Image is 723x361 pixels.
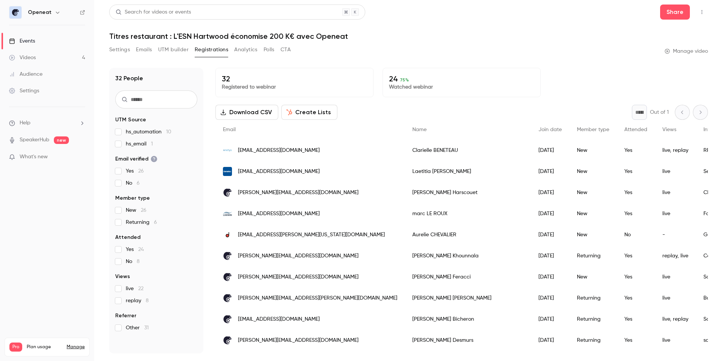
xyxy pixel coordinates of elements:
div: Settings [9,87,39,95]
span: [PERSON_NAME][EMAIL_ADDRESS][DOMAIN_NAME] [238,337,358,344]
div: [DATE] [531,224,569,245]
div: Returning [569,330,617,351]
button: Create Lists [281,105,337,120]
span: 24 [138,247,144,252]
div: [PERSON_NAME] Bicheron [405,309,531,330]
p: 24 [389,74,534,83]
span: Views [662,127,676,132]
span: Email verified [115,155,157,163]
span: 26 [138,168,144,174]
div: New [569,182,617,203]
span: [PERSON_NAME][EMAIL_ADDRESS][PERSON_NAME][DOMAIN_NAME] [238,294,397,302]
span: Name [412,127,427,132]
button: CTA [281,44,291,56]
span: new [54,136,69,144]
div: live [655,203,696,224]
p: Watched webinar [389,83,534,91]
span: Plan usage [27,344,62,350]
span: Member type [115,194,150,202]
div: Clarielle BENETEAU [405,140,531,161]
div: - [655,224,696,245]
div: Returning [569,309,617,330]
span: 1 [151,141,153,147]
img: stayopen.io [223,294,232,303]
div: live [655,288,696,309]
span: [EMAIL_ADDRESS][DOMAIN_NAME] [238,315,320,323]
span: 6 [154,220,157,225]
span: Yes [126,167,144,175]
span: hs_email [126,140,153,148]
button: Share [660,5,690,20]
span: Other [126,324,149,332]
span: 31 [144,325,149,330]
div: Laetitia [PERSON_NAME] [405,161,531,182]
img: stayopen.io [223,336,232,345]
button: UTM builder [158,44,189,56]
div: New [569,161,617,182]
div: live [655,182,696,203]
li: help-dropdown-opener [9,119,85,127]
span: hs_automation [126,128,171,136]
div: Search for videos or events [116,8,191,16]
span: New [126,207,146,214]
span: No [126,258,140,265]
span: [EMAIL_ADDRESS][PERSON_NAME][US_STATE][DOMAIN_NAME] [238,231,385,239]
div: [PERSON_NAME] Khounnala [405,245,531,266]
span: Help [20,119,31,127]
span: [EMAIL_ADDRESS][DOMAIN_NAME] [238,168,320,176]
img: Openeat [9,6,21,18]
div: marc LE ROUX [405,203,531,224]
div: Yes [617,309,655,330]
p: Registered to webinar [222,83,367,91]
span: Pro [9,343,22,352]
div: [PERSON_NAME] Harscouet [405,182,531,203]
span: 8 [146,298,149,303]
div: Yes [617,161,655,182]
div: [PERSON_NAME] [PERSON_NAME] [405,288,531,309]
div: [DATE] [531,161,569,182]
img: anetys.com [223,146,232,155]
div: Aurelie CHEVALIER [405,224,531,245]
span: replay [126,297,149,304]
img: lokiwin.com [223,211,232,216]
span: 22 [138,286,143,291]
div: [DATE] [531,266,569,288]
span: Email [223,127,236,132]
div: [PERSON_NAME] Feracci [405,266,531,288]
div: live, replay [655,309,696,330]
div: No [617,224,655,245]
div: Yes [617,288,655,309]
div: Yes [617,203,655,224]
a: SpeakerHub [20,136,49,144]
span: Attended [624,127,647,132]
div: live [655,161,696,182]
h1: Titres restaurant : L'ESN Hartwood économise 200 K€ avec Openeat [109,32,708,41]
img: stayopen.io [223,272,232,281]
h6: Openeat [28,9,52,16]
span: 6 [137,180,140,186]
div: Yes [617,140,655,161]
div: New [569,203,617,224]
div: Returning [569,245,617,266]
img: genetec.com [223,167,232,176]
img: delaware.pro [223,230,232,239]
a: Manage [67,344,85,350]
button: Download CSV [215,105,278,120]
button: Analytics [234,44,258,56]
button: Emails [136,44,152,56]
div: live [655,266,696,288]
img: stayopen.io [223,251,232,260]
div: Audience [9,70,43,78]
span: No [126,179,140,187]
div: [DATE] [531,203,569,224]
iframe: Noticeable Trigger [76,154,85,161]
div: Events [9,37,35,45]
span: Referrer [115,312,136,320]
h1: 32 People [115,74,143,83]
img: stayopen.io [223,315,232,324]
a: Manage video [665,47,708,55]
div: Returning [569,288,617,309]
span: What's new [20,153,48,161]
span: Yes [126,246,144,253]
span: 10 [166,129,171,135]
